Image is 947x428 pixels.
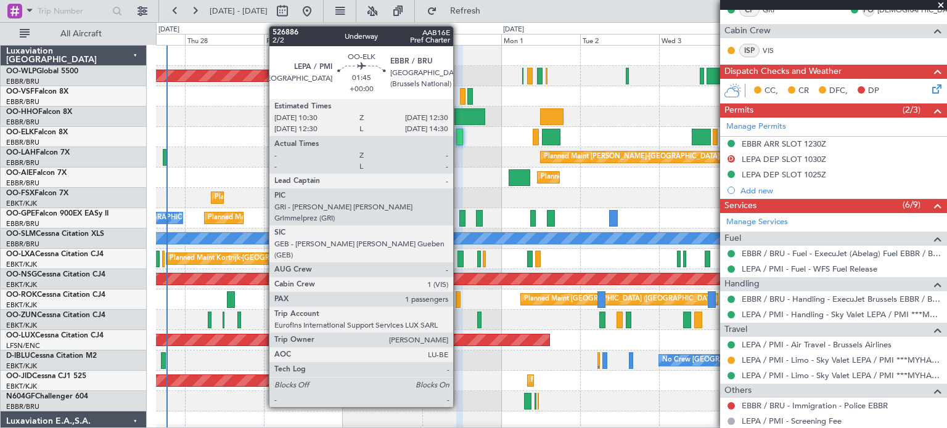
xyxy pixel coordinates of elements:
[742,355,941,365] a: LEPA / PMI - Limo - Sky Valet LEPA / PMI ***MYHANDLING***
[6,138,39,147] a: EBBR/BRU
[742,309,941,320] a: LEPA / PMI - Handling - Sky Valet LEPA / PMI ***MYHANDLING***
[440,7,491,15] span: Refresh
[6,312,37,319] span: OO-ZUN
[6,373,32,380] span: OO-JID
[208,209,431,227] div: Planned Maint [GEOGRAPHIC_DATA] ([GEOGRAPHIC_DATA] National)
[303,290,447,309] div: Planned Maint Kortrijk-[GEOGRAPHIC_DATA]
[724,384,752,398] span: Others
[724,323,747,337] span: Travel
[158,25,179,35] div: [DATE]
[798,85,809,97] span: CR
[6,393,35,400] span: N604GF
[6,332,104,339] a: OO-LUXCessna Citation CJ4
[6,118,39,127] a: EBBR/BRU
[6,68,36,75] span: OO-WLP
[14,24,134,44] button: All Aircraft
[421,1,495,21] button: Refresh
[6,230,104,238] a: OO-SLMCessna Citation XLS
[6,402,39,411] a: EBBR/BRU
[6,352,97,360] a: D-IBLUCessna Citation M2
[6,108,38,116] span: OO-HHO
[6,321,37,330] a: EBKT/KJK
[829,85,848,97] span: DFC,
[728,155,735,163] button: D
[726,216,788,228] a: Manage Services
[6,199,37,208] a: EBKT/KJK
[6,149,36,156] span: OO-LAH
[765,85,778,97] span: CC,
[724,277,760,291] span: Handling
[662,351,869,369] div: No Crew [GEOGRAPHIC_DATA] ([GEOGRAPHIC_DATA] National)
[739,3,760,17] div: CP
[724,232,741,246] span: Fuel
[38,2,109,20] input: Trip Number
[6,129,34,136] span: OO-ELK
[6,301,37,310] a: EBKT/KJK
[742,416,842,426] a: LEPA / PMI - Screening Fee
[742,264,877,274] a: LEPA / PMI - Fuel - WFS Fuel Release
[170,249,313,268] div: Planned Maint Kortrijk-[GEOGRAPHIC_DATA]
[6,280,37,289] a: EBKT/KJK
[531,371,674,390] div: Planned Maint Kortrijk-[GEOGRAPHIC_DATA]
[6,373,86,380] a: OO-JIDCessna CJ1 525
[763,4,790,15] a: GRI
[742,169,826,180] div: LEPA DEP SLOT 1025Z
[501,34,580,45] div: Mon 1
[210,6,268,17] span: [DATE] - [DATE]
[724,65,842,79] span: Dispatch Checks and Weather
[6,271,37,278] span: OO-NSG
[422,34,501,45] div: Sun 31
[524,290,718,309] div: Planned Maint [GEOGRAPHIC_DATA] ([GEOGRAPHIC_DATA])
[544,148,908,166] div: Planned Maint [PERSON_NAME]-[GEOGRAPHIC_DATA][PERSON_NAME] ([GEOGRAPHIC_DATA][PERSON_NAME])
[6,361,37,371] a: EBKT/KJK
[6,190,35,197] span: OO-FSX
[6,352,30,360] span: D-IBLU
[724,103,753,118] span: Permits
[32,30,130,38] span: All Aircraft
[6,271,105,278] a: OO-NSGCessna Citation CJ4
[6,230,36,238] span: OO-SLM
[6,169,33,177] span: OO-AIE
[6,332,35,339] span: OO-LUX
[724,24,771,38] span: Cabin Crew
[868,85,879,97] span: DP
[6,382,37,391] a: EBKT/KJK
[6,260,37,269] a: EBKT/KJK
[742,139,826,149] div: EBBR ARR SLOT 1230Z
[290,310,433,329] div: Planned Maint Kortrijk-[GEOGRAPHIC_DATA]
[6,251,104,258] a: OO-LXACessna Citation CJ4
[903,103,920,116] span: (2/3)
[6,240,39,249] a: EBBR/BRU
[6,210,35,217] span: OO-GPE
[6,219,39,228] a: EBBR/BRU
[6,291,105,299] a: OO-ROKCessna Citation CJ4
[6,169,67,177] a: OO-AIEFalcon 7X
[6,158,39,168] a: EBBR/BRU
[659,34,738,45] div: Wed 3
[6,341,40,350] a: LFSN/ENC
[6,68,78,75] a: OO-WLPGlobal 5500
[724,199,756,213] span: Services
[740,185,941,196] div: Add new
[6,179,39,188] a: EBBR/BRU
[726,121,786,133] a: Manage Permits
[6,108,72,116] a: OO-HHOFalcon 8X
[6,77,39,86] a: EBBR/BRU
[6,97,39,107] a: EBBR/BRU
[763,45,790,56] a: VIS
[264,34,343,45] div: Fri 29
[739,44,760,57] div: ISP
[6,129,68,136] a: OO-ELKFalcon 8X
[185,34,264,45] div: Thu 28
[6,88,35,95] span: OO-VSF
[903,198,920,211] span: (6/9)
[6,251,35,258] span: OO-LXA
[6,393,88,400] a: N604GFChallenger 604
[742,339,892,350] a: LEPA / PMI - Air Travel - Brussels Airlines
[215,188,358,207] div: Planned Maint Kortrijk-[GEOGRAPHIC_DATA]
[863,3,874,17] div: FO
[6,149,70,156] a: OO-LAHFalcon 7X
[580,34,659,45] div: Tue 2
[742,400,888,411] a: EBBR / BRU - Immigration - Police EBBR
[6,88,68,95] a: OO-VSFFalcon 8X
